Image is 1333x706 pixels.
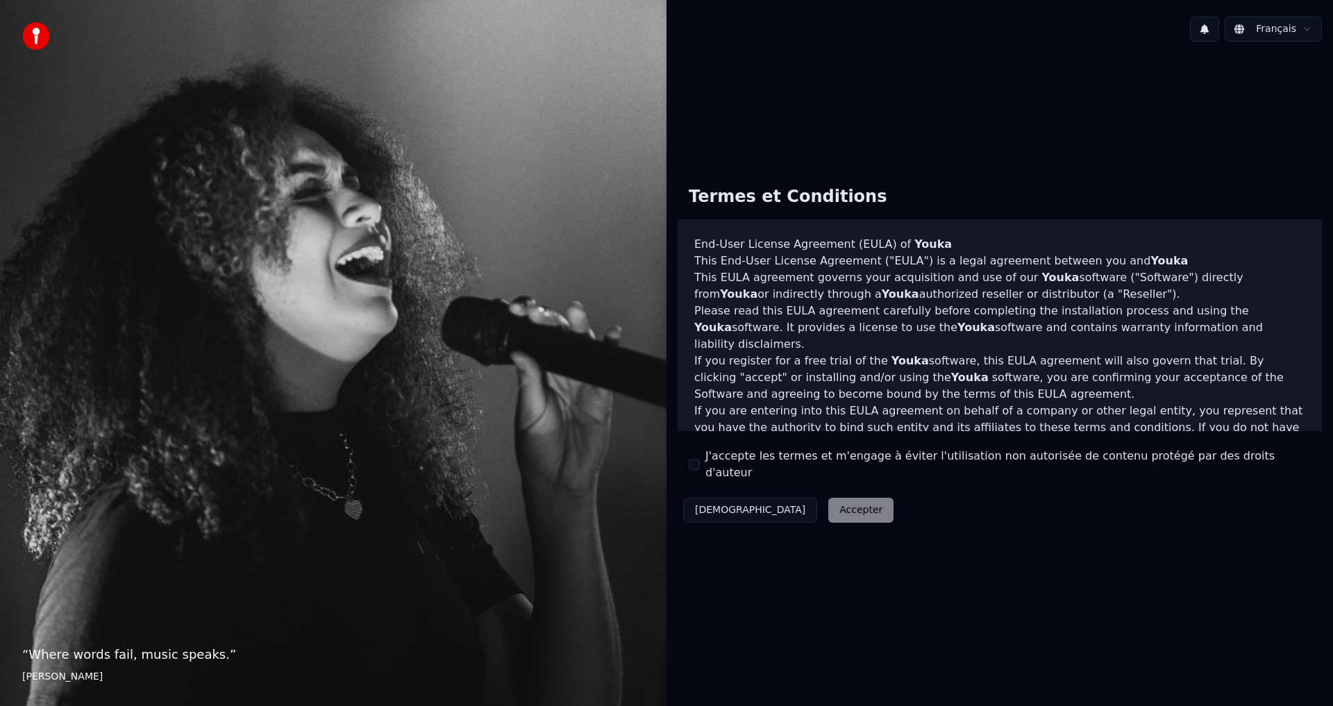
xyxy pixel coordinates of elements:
[22,670,644,684] footer: [PERSON_NAME]
[694,236,1305,253] h3: End-User License Agreement (EULA) of
[705,448,1311,481] label: J'accepte les termes et m'engage à éviter l'utilisation non autorisée de contenu protégé par des ...
[22,22,50,50] img: youka
[22,645,644,664] p: “ Where words fail, music speaks. ”
[694,403,1305,469] p: If you are entering into this EULA agreement on behalf of a company or other legal entity, you re...
[914,237,952,251] span: Youka
[720,287,757,301] span: Youka
[694,253,1305,269] p: This End-User License Agreement ("EULA") is a legal agreement between you and
[891,354,929,367] span: Youka
[694,303,1305,353] p: Please read this EULA agreement carefully before completing the installation process and using th...
[694,353,1305,403] p: If you register for a free trial of the software, this EULA agreement will also govern that trial...
[694,269,1305,303] p: This EULA agreement governs your acquisition and use of our software ("Software") directly from o...
[1041,271,1079,284] span: Youka
[683,498,817,523] button: [DEMOGRAPHIC_DATA]
[951,371,989,384] span: Youka
[694,321,732,334] span: Youka
[957,321,995,334] span: Youka
[678,175,898,219] div: Termes et Conditions
[1150,254,1188,267] span: Youka
[882,287,919,301] span: Youka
